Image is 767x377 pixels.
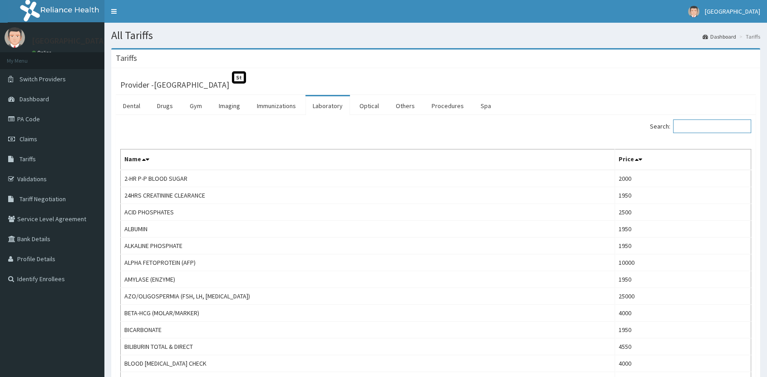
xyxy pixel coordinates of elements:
a: Immunizations [250,96,303,115]
a: Imaging [211,96,247,115]
a: Procedures [424,96,471,115]
td: BILIBURIN TOTAL & DIRECT [121,338,615,355]
a: Spa [473,96,498,115]
td: ACID PHOSPHATES [121,204,615,221]
th: Price [615,149,751,170]
span: Switch Providers [20,75,66,83]
a: Dashboard [703,33,736,40]
td: 1950 [615,322,751,338]
span: Tariff Negotiation [20,195,66,203]
td: 24HRS CREATININE CLEARANCE [121,187,615,204]
th: Name [121,149,615,170]
h3: Provider - [GEOGRAPHIC_DATA] [120,81,229,89]
label: Search: [650,119,751,133]
span: Claims [20,135,37,143]
td: 4000 [615,355,751,372]
a: Drugs [150,96,180,115]
a: Dental [116,96,147,115]
td: ALBUMIN [121,221,615,238]
td: ALPHA FETOPROTEIN (AFP) [121,254,615,271]
td: 4000 [615,305,751,322]
td: AMYLASE (ENZYME) [121,271,615,288]
td: BICARBONATE [121,322,615,338]
span: Tariffs [20,155,36,163]
li: Tariffs [737,33,760,40]
a: Gym [182,96,209,115]
td: 1950 [615,238,751,254]
a: Online [32,50,54,56]
a: Laboratory [305,96,350,115]
td: BLOOD [MEDICAL_DATA] CHECK [121,355,615,372]
h3: Tariffs [116,54,137,62]
td: 1950 [615,221,751,238]
td: ALKALINE PHOSPHATE [121,238,615,254]
td: 1950 [615,187,751,204]
td: AZO/OLIGOSPERMIA (FSH, LH, [MEDICAL_DATA]) [121,288,615,305]
td: 25000 [615,288,751,305]
td: 2500 [615,204,751,221]
input: Search: [673,119,751,133]
img: User Image [688,6,699,17]
td: 4550 [615,338,751,355]
img: User Image [5,27,25,48]
td: 2-HR P-P BLOOD SUGAR [121,170,615,187]
p: [GEOGRAPHIC_DATA] [32,37,107,45]
td: BETA-HCG (MOLAR/MARKER) [121,305,615,322]
a: Optical [352,96,386,115]
span: Dashboard [20,95,49,103]
span: [GEOGRAPHIC_DATA] [705,7,760,15]
a: Others [388,96,422,115]
span: St [232,71,246,84]
td: 2000 [615,170,751,187]
td: 10000 [615,254,751,271]
td: 1950 [615,271,751,288]
h1: All Tariffs [111,30,760,41]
